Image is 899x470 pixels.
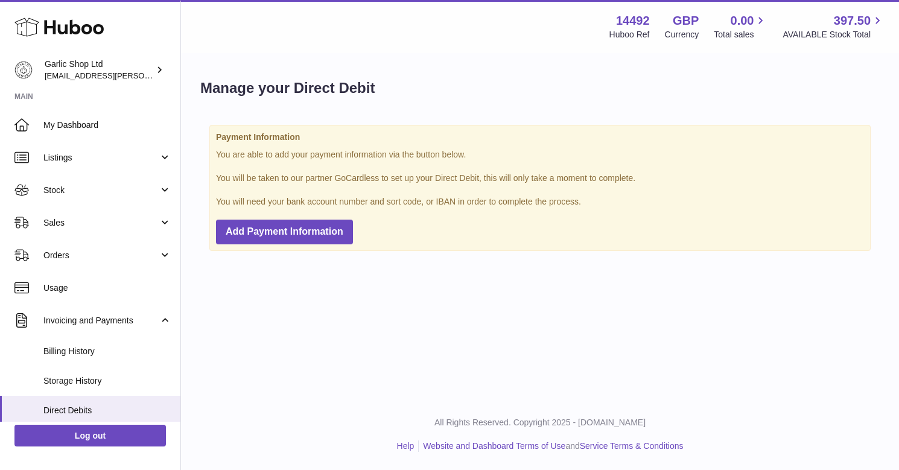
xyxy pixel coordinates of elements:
[783,29,885,40] span: AVAILABLE Stock Total
[665,29,699,40] div: Currency
[43,375,171,387] span: Storage History
[43,346,171,357] span: Billing History
[14,425,166,446] a: Log out
[43,315,159,326] span: Invoicing and Payments
[45,59,153,81] div: Garlic Shop Ltd
[216,196,864,208] p: You will need your bank account number and sort code, or IBAN in order to complete the process.
[397,441,415,451] a: Help
[419,440,683,452] li: and
[14,61,33,79] img: alec.veit@garlicshop.co.uk
[609,29,650,40] div: Huboo Ref
[616,13,650,29] strong: 14492
[216,132,864,143] strong: Payment Information
[45,71,242,80] span: [EMAIL_ADDRESS][PERSON_NAME][DOMAIN_NAME]
[43,185,159,196] span: Stock
[714,13,767,40] a: 0.00 Total sales
[783,13,885,40] a: 397.50 AVAILABLE Stock Total
[200,78,375,98] h1: Manage your Direct Debit
[834,13,871,29] span: 397.50
[226,226,343,237] span: Add Payment Information
[43,217,159,229] span: Sales
[673,13,699,29] strong: GBP
[43,405,171,416] span: Direct Debits
[423,441,565,451] a: Website and Dashboard Terms of Use
[216,220,353,244] button: Add Payment Information
[43,282,171,294] span: Usage
[580,441,684,451] a: Service Terms & Conditions
[43,250,159,261] span: Orders
[714,29,767,40] span: Total sales
[43,152,159,164] span: Listings
[216,149,864,160] p: You are able to add your payment information via the button below.
[191,417,889,428] p: All Rights Reserved. Copyright 2025 - [DOMAIN_NAME]
[43,119,171,131] span: My Dashboard
[216,173,864,184] p: You will be taken to our partner GoCardless to set up your Direct Debit, this will only take a mo...
[731,13,754,29] span: 0.00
